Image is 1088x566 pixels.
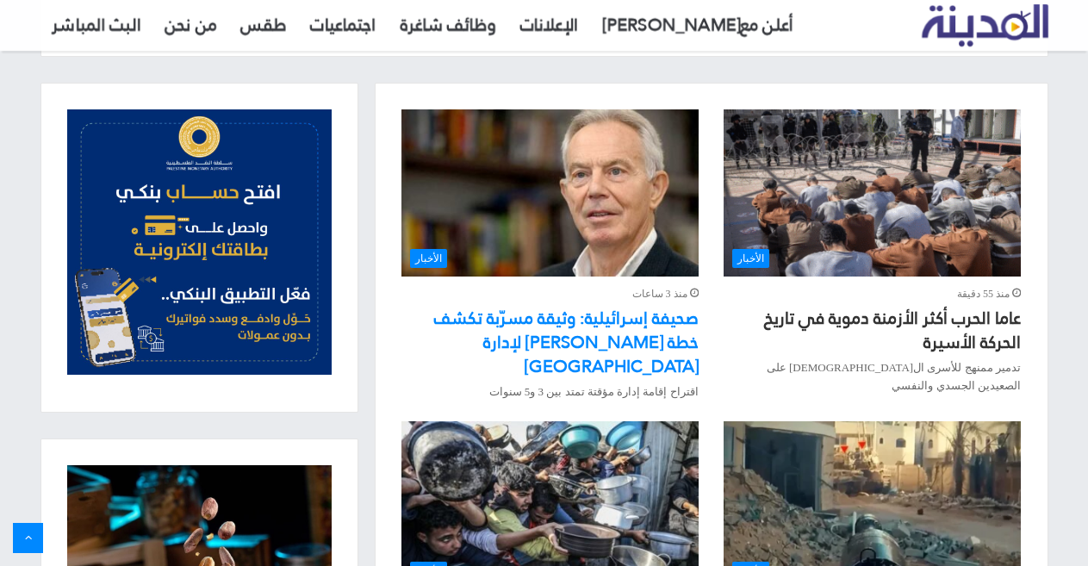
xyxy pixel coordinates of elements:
a: عاما الحرب أكثر الأزمنة دموية في تاريخ الحركة الأسيرة [764,302,1021,358]
span: منذ 55 دقيقة [957,285,1021,303]
a: عاما الحرب أكثر الأزمنة دموية في تاريخ الحركة الأسيرة [724,109,1020,277]
a: صحيفة إسرائيلية: وثيقة مسرّبة تكشف خطة [PERSON_NAME] لإدارة [GEOGRAPHIC_DATA] [434,302,699,383]
a: تلفزيون المدينة [922,5,1048,47]
span: منذ 3 ساعات [632,285,699,303]
p: تدمير ممنهج للأسرى ال[DEMOGRAPHIC_DATA] على الصعيدين الجسدي والنفسي [724,358,1020,395]
p: اقتراح إقامة إدارة مؤقتة تمتد بين 3 و5 سنوات [401,383,698,401]
a: صحيفة إسرائيلية: وثيقة مسرّبة تكشف خطة توني بلير لإدارة قطاع غزة [401,109,698,277]
span: الأخبار [732,249,769,268]
img: تلفزيون المدينة [922,4,1048,47]
img: صورة عاما الحرب أكثر الأزمنة دموية في تاريخ الحركة الأسيرة [724,109,1020,277]
img: صورة صحيفة إسرائيلية: وثيقة مسرّبة تكشف خطة توني بلير لإدارة قطاع غزة [401,109,698,277]
span: الأخبار [410,249,447,268]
